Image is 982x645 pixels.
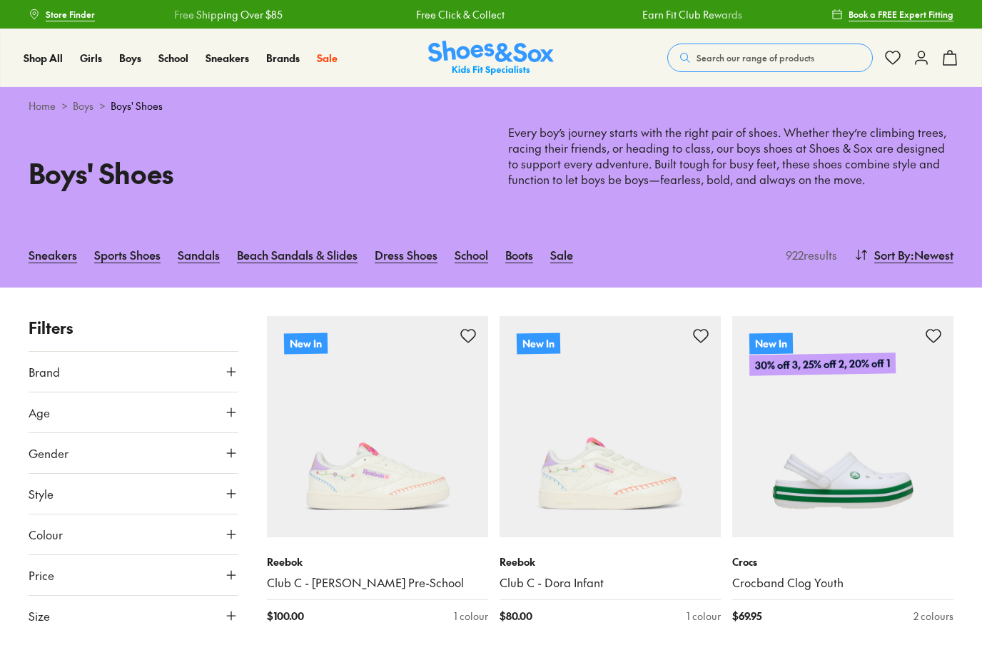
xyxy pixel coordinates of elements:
[687,609,721,624] div: 1 colour
[428,41,554,76] img: SNS_Logo_Responsive.svg
[454,609,488,624] div: 1 colour
[158,51,188,65] span: School
[641,7,741,22] a: Earn Fit Club Rewards
[119,51,141,66] a: Boys
[267,316,488,537] a: New In
[749,332,793,354] p: New In
[29,98,953,113] div: > >
[29,526,63,543] span: Colour
[732,575,953,591] a: Crocband Clog Youth
[517,332,560,354] p: New In
[29,363,60,380] span: Brand
[854,239,953,270] button: Sort By:Newest
[80,51,102,66] a: Girls
[29,445,69,462] span: Gender
[667,44,873,72] button: Search our range of products
[24,51,63,65] span: Shop All
[29,474,238,514] button: Style
[29,1,95,27] a: Store Finder
[29,596,238,636] button: Size
[500,575,721,591] a: Club C - Dora Infant
[317,51,338,66] a: Sale
[911,246,953,263] span: : Newest
[500,609,532,624] span: $ 80.00
[550,239,573,270] a: Sale
[732,609,761,624] span: $ 69.95
[375,239,437,270] a: Dress Shoes
[267,554,488,569] p: Reebok
[29,555,238,595] button: Price
[267,575,488,591] a: Club C - [PERSON_NAME] Pre-School
[178,239,220,270] a: Sandals
[780,246,837,263] p: 922 results
[29,433,238,473] button: Gender
[29,607,50,624] span: Size
[849,8,953,21] span: Book a FREE Expert Fitting
[29,153,474,193] h1: Boys' Shoes
[500,316,721,537] a: New In
[284,332,328,354] p: New In
[455,239,488,270] a: School
[428,41,554,76] a: Shoes & Sox
[732,554,953,569] p: Crocs
[24,51,63,66] a: Shop All
[831,1,953,27] a: Book a FREE Expert Fitting
[94,239,161,270] a: Sports Shoes
[237,239,358,270] a: Beach Sandals & Slides
[46,8,95,21] span: Store Finder
[266,51,300,65] span: Brands
[111,98,163,113] span: Boys' Shoes
[267,609,304,624] span: $ 100.00
[29,239,77,270] a: Sneakers
[29,352,238,392] button: Brand
[80,51,102,65] span: Girls
[732,316,953,537] a: New In30% off 3, 25% off 2, 20% off 1
[505,239,533,270] a: Boots
[158,51,188,66] a: School
[29,392,238,432] button: Age
[913,609,953,624] div: 2 colours
[500,554,721,569] p: Reebok
[29,567,54,584] span: Price
[415,7,503,22] a: Free Click & Collect
[317,51,338,65] span: Sale
[29,98,56,113] a: Home
[29,485,54,502] span: Style
[29,316,238,340] p: Filters
[874,246,911,263] span: Sort By
[29,404,50,421] span: Age
[508,125,953,188] p: Every boy’s journey starts with the right pair of shoes. Whether they’re climbing trees, racing t...
[119,51,141,65] span: Boys
[73,98,93,113] a: Boys
[206,51,249,65] span: Sneakers
[172,7,280,22] a: Free Shipping Over $85
[206,51,249,66] a: Sneakers
[697,51,814,64] span: Search our range of products
[266,51,300,66] a: Brands
[29,514,238,554] button: Colour
[749,352,896,376] p: 30% off 3, 25% off 2, 20% off 1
